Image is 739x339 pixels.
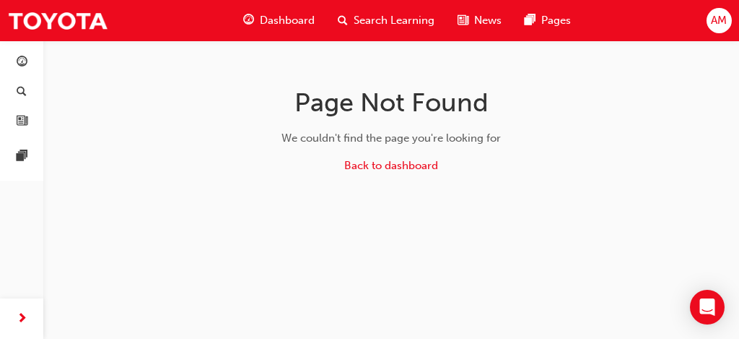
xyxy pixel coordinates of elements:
[326,6,446,35] a: search-iconSearch Learning
[162,87,620,119] h1: Page Not Found
[354,12,434,29] span: Search Learning
[7,4,108,37] img: Trak
[513,6,582,35] a: pages-iconPages
[690,290,725,325] div: Open Intercom Messenger
[260,12,315,29] span: Dashboard
[17,115,27,128] span: news-icon
[525,12,535,30] span: pages-icon
[17,56,27,69] span: guage-icon
[474,12,502,29] span: News
[711,12,727,29] span: AM
[338,12,348,30] span: search-icon
[446,6,513,35] a: news-iconNews
[707,8,732,33] button: AM
[344,159,438,172] a: Back to dashboard
[232,6,326,35] a: guage-iconDashboard
[243,12,254,30] span: guage-icon
[17,150,27,163] span: pages-icon
[162,130,620,147] div: We couldn't find the page you're looking for
[17,310,27,328] span: next-icon
[458,12,468,30] span: news-icon
[17,86,27,99] span: search-icon
[541,12,571,29] span: Pages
